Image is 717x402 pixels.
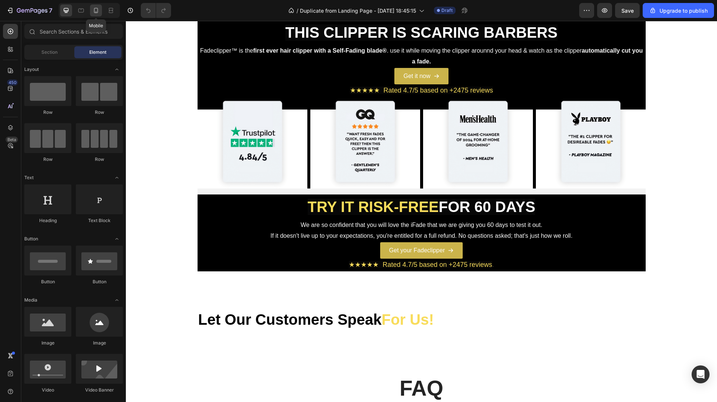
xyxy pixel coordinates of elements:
[76,217,123,224] div: Text Block
[111,294,123,306] span: Toggle open
[410,76,520,168] img: gempages_517458748881503014-1ee07a90-b58d-4b25-af50-4bde62f01082.png
[111,172,123,184] span: Toggle open
[692,365,710,383] div: Open Intercom Messenger
[313,178,410,194] strong: FOR 60 DAYS
[24,236,38,242] span: Button
[111,233,123,245] span: Toggle open
[89,49,106,56] span: Element
[263,224,319,235] p: Get your Fadeclipper
[3,3,56,18] button: 7
[643,3,714,18] button: Upgrade to publish
[76,278,123,285] div: Button
[127,27,261,33] strong: first ever hair clipper with a Self-Fading blade®
[256,290,308,307] strong: For Us!
[224,66,367,73] span: ★★★★★ Rated 4.7/5 based on +2475 reviews
[24,278,71,285] div: Button
[24,387,71,393] div: Video
[141,3,171,18] div: Undo/Redo
[621,7,634,14] span: Save
[76,156,123,163] div: Row
[72,76,181,168] img: gempages_517458748881503014-83d577e2-9814-4feb-870b-022e72ece505.png
[254,221,337,238] a: Get your Fadeclipper
[6,137,18,143] div: Beta
[145,212,447,218] span: If it doesn't live up to your expectations, you're entitled for a full refund. No questions asked...
[24,109,71,116] div: Row
[297,76,407,168] img: gempages_517458748881503014-33f0149b-47d6-40e9-bb6f-6e990a8235bf.png
[7,80,18,85] div: 450
[24,340,71,346] div: Image
[274,355,317,379] strong: FAQ
[24,297,37,303] span: Media
[76,387,123,393] div: Video Banner
[184,76,294,168] img: gempages_517458748881503014-0e238070-534a-4c03-85a4-be39c4c4a110.png
[297,7,298,15] span: /
[126,21,717,402] iframe: Design area
[223,240,366,247] span: ★★★★★ Rated 4.7/5 based on +2475 reviews
[300,7,416,15] span: Duplicate from Landing Page - [DATE] 18:45:15
[72,239,519,250] p: .
[615,3,640,18] button: Save
[41,49,58,56] span: Section
[76,340,123,346] div: Image
[286,27,517,44] strong: automatically cut you a fade.
[175,201,416,207] span: We are so confident that you will love the iFade that we are giving you 60 days to test it out.
[72,290,256,307] strong: Let Our Customers Speak
[269,47,322,64] a: Get it now
[649,7,708,15] div: Upgrade to publish
[24,156,71,163] div: Row
[182,178,313,194] strong: TRY IT RISK-FREE
[24,217,71,224] div: Heading
[277,50,304,61] p: Get it now
[441,7,453,14] span: Draft
[111,63,123,75] span: Toggle open
[76,109,123,116] div: Row
[24,174,34,181] span: Text
[24,66,39,73] span: Layout
[49,6,52,15] p: 7
[24,24,123,39] input: Search Sections & Elements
